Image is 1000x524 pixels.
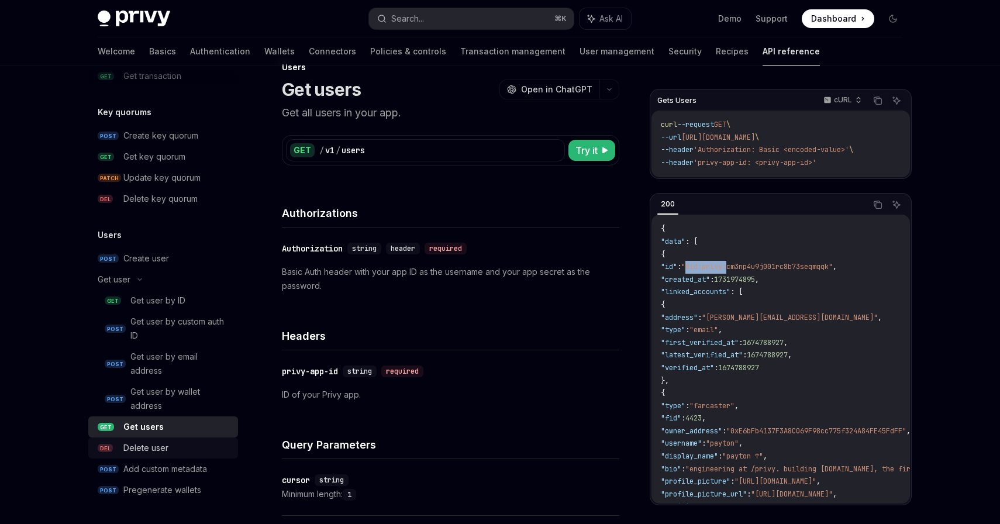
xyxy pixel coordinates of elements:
[98,444,113,453] span: DEL
[702,413,706,423] span: ,
[282,265,619,293] p: Basic Auth header with your app ID as the username and your app secret as the password.
[706,439,739,448] span: "payton"
[694,158,816,167] span: 'privy-app-id: <privy-app-id>'
[88,290,238,311] a: GETGet user by ID
[264,37,295,65] a: Wallets
[689,401,735,411] span: "farcaster"
[381,366,423,377] div: required
[747,350,788,360] span: 1674788927
[88,188,238,209] a: DELDelete key quorum
[739,439,743,448] span: ,
[718,13,742,25] a: Demo
[747,489,751,499] span: :
[98,132,119,140] span: POST
[661,376,669,385] span: },
[88,458,238,480] a: POSTAdd custom metadata
[123,462,207,476] div: Add custom metadata
[714,502,718,511] span: :
[149,37,176,65] a: Basics
[661,338,739,347] span: "first_verified_at"
[88,311,238,346] a: POSTGet user by custom auth ID
[661,224,665,233] span: {
[554,14,567,23] span: ⌘ K
[282,61,619,73] div: Users
[319,144,324,156] div: /
[802,9,874,28] a: Dashboard
[282,388,619,402] p: ID of your Privy app.
[580,8,631,29] button: Ask AI
[730,287,743,297] span: : [
[661,145,694,154] span: --header
[756,13,788,25] a: Support
[726,120,730,129] span: \
[870,197,885,212] button: Copy the contents from the code block
[282,205,619,221] h4: Authorizations
[661,489,747,499] span: "profile_picture_url"
[98,228,122,242] h5: Users
[726,426,906,436] span: "0xE6bFb4137F3A8C069F98cc775f324A84FE45FdFF"
[702,313,878,322] span: "[PERSON_NAME][EMAIL_ADDRESS][DOMAIN_NAME]"
[661,300,665,309] span: {
[105,395,126,404] span: POST
[661,363,714,373] span: "verified_at"
[282,474,310,486] div: cursor
[98,174,121,182] span: PATCH
[685,237,698,246] span: : [
[661,502,714,511] span: "verified_at"
[370,37,446,65] a: Policies & controls
[661,287,730,297] span: "linked_accounts"
[661,262,677,271] span: "id"
[98,465,119,474] span: POST
[743,350,747,360] span: :
[685,325,689,335] span: :
[681,413,685,423] span: :
[98,195,113,204] span: DEL
[755,133,759,142] span: \
[391,244,415,253] span: header
[123,483,201,497] div: Pregenerate wallets
[88,346,238,381] a: POSTGet user by email address
[677,262,681,271] span: :
[889,197,904,212] button: Ask AI
[702,439,706,448] span: :
[739,338,743,347] span: :
[755,275,759,284] span: ,
[718,363,759,373] span: 1674788927
[657,197,678,211] div: 200
[123,150,185,164] div: Get key quorum
[661,158,694,167] span: --header
[661,350,743,360] span: "latest_verified_at"
[661,275,710,284] span: "created_at"
[123,129,198,143] div: Create key quorum
[123,171,201,185] div: Update key quorum
[130,315,231,343] div: Get user by custom auth ID
[661,401,685,411] span: "type"
[661,237,685,246] span: "data"
[661,313,698,322] span: "address"
[661,439,702,448] span: "username"
[88,167,238,188] a: PATCHUpdate key quorum
[105,297,121,305] span: GET
[391,12,424,26] div: Search...
[123,420,164,434] div: Get users
[763,451,767,461] span: ,
[661,388,665,398] span: {
[98,423,114,432] span: GET
[123,441,168,455] div: Delete user
[88,437,238,458] a: DELDelete user
[763,37,820,65] a: API reference
[681,464,685,474] span: :
[698,313,702,322] span: :
[718,451,722,461] span: :
[98,105,151,119] h5: Key quorums
[123,192,198,206] div: Delete key quorum
[499,80,599,99] button: Open in ChatGPT
[342,144,365,156] div: users
[347,367,372,376] span: string
[190,37,250,65] a: Authentication
[906,426,911,436] span: ,
[689,325,718,335] span: "email"
[722,426,726,436] span: :
[716,37,749,65] a: Recipes
[878,313,882,322] span: ,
